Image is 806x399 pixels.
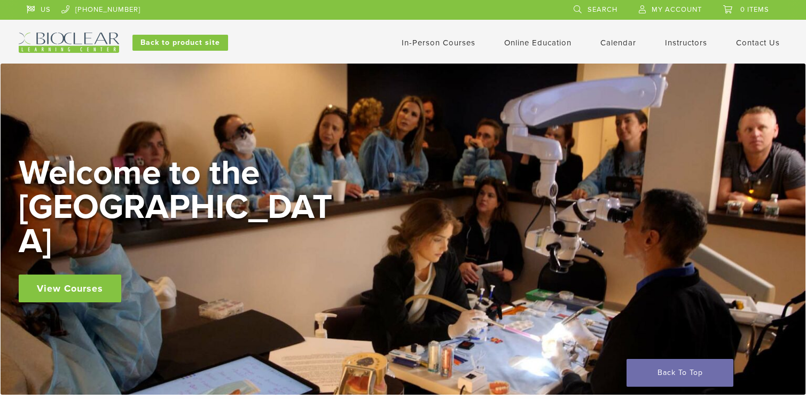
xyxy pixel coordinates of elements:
[132,35,228,51] a: Back to product site
[652,5,702,14] span: My Account
[504,38,572,48] a: Online Education
[402,38,475,48] a: In-Person Courses
[740,5,769,14] span: 0 items
[588,5,617,14] span: Search
[19,33,119,53] img: Bioclear
[736,38,780,48] a: Contact Us
[600,38,636,48] a: Calendar
[627,359,733,387] a: Back To Top
[19,156,339,259] h2: Welcome to the [GEOGRAPHIC_DATA]
[665,38,707,48] a: Instructors
[19,275,121,302] a: View Courses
